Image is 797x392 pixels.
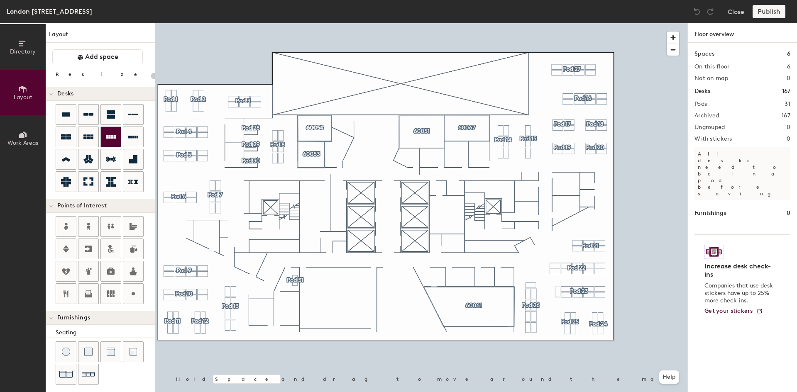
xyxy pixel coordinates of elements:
div: Seating [56,328,155,337]
h2: 0 [787,136,790,142]
h2: With stickers [694,136,732,142]
button: Stool [56,341,76,362]
button: Cushion [78,341,99,362]
span: Add space [85,53,118,61]
p: Companies that use desk stickers have up to 25% more check-ins. [704,282,775,304]
button: Couch (x3) [78,364,99,385]
img: Couch (middle) [107,348,115,356]
h1: Spaces [694,49,714,58]
h1: 6 [787,49,790,58]
h2: Not on map [694,75,728,82]
div: London [STREET_ADDRESS] [7,6,92,17]
span: Desks [57,90,73,97]
img: Cushion [84,348,93,356]
h2: 0 [787,124,790,131]
img: Stool [62,348,70,356]
span: Get your stickers [704,307,753,314]
h4: Increase desk check-ins [704,262,775,279]
h2: 0 [787,75,790,82]
h2: Archived [694,112,719,119]
h1: Floor overview [688,23,797,43]
img: Sticker logo [704,245,724,259]
span: Points of Interest [57,202,107,209]
button: Help [659,370,679,384]
span: Work Areas [7,139,38,146]
button: Couch (corner) [123,341,144,362]
button: Add space [52,49,143,64]
h2: 6 [787,63,790,70]
h1: 0 [787,209,790,218]
img: Undo [693,7,701,16]
span: Directory [10,48,36,55]
span: Furnishings [57,314,90,321]
p: All desks need to be in a pod before saving [694,147,790,200]
h1: Furnishings [694,209,726,218]
span: Layout [14,94,32,101]
button: Close [728,5,744,18]
button: Couch (x2) [56,364,76,385]
a: Get your stickers [704,308,763,315]
h2: Pods [694,101,707,107]
button: Couch (middle) [100,341,121,362]
div: Resize [56,71,147,78]
img: Couch (x3) [82,368,95,381]
img: Couch (corner) [129,348,137,356]
img: Couch (x2) [59,368,73,381]
h1: Desks [694,87,710,96]
img: Redo [706,7,714,16]
h1: Layout [46,30,155,43]
h2: Ungrouped [694,124,725,131]
h2: 31 [785,101,790,107]
h1: 167 [782,87,790,96]
h2: On this floor [694,63,730,70]
h2: 167 [782,112,790,119]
